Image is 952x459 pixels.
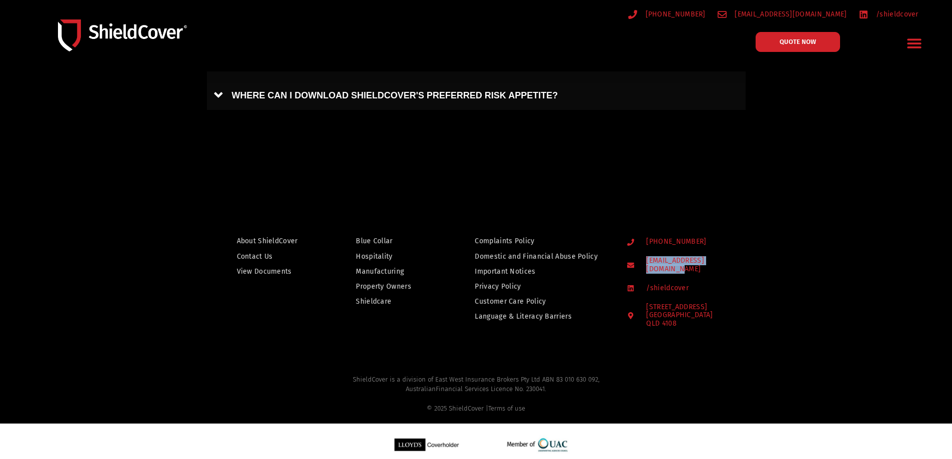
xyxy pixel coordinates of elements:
span: Hospitality [356,250,392,263]
a: Terms of use [488,405,525,412]
span: Privacy Policy [475,280,521,293]
span: [PHONE_NUMBER] [643,8,706,20]
span: [PHONE_NUMBER] [644,238,706,246]
a: About ShieldCover [237,235,313,247]
span: Important Notices [475,265,535,278]
img: Shield-Cover-Underwriting-Australia-logo-full [58,19,187,51]
div: © 2025 ShieldCover | [17,404,935,414]
a: Important Notices [475,265,608,278]
span: About ShieldCover [237,235,298,247]
span: [EMAIL_ADDRESS][DOMAIN_NAME] [732,8,847,20]
span: Shieldcare [356,295,391,308]
a: [EMAIL_ADDRESS][DOMAIN_NAME] [627,257,750,274]
div: Menu Toggle [903,31,927,55]
span: Language & Literacy Barriers [475,310,571,323]
span: Financial Services Licence No. 230041. [436,385,546,393]
span: Property Owners [356,280,411,293]
a: /shieldcover [859,8,919,20]
span: /shieldcover [644,284,689,293]
span: Customer Care Policy [475,295,546,308]
span: Domestic and Financial Abuse Policy [475,250,598,263]
span: View Documents [237,265,292,278]
a: [EMAIL_ADDRESS][DOMAIN_NAME] [718,8,847,20]
a: Hospitality [356,250,432,263]
div: [GEOGRAPHIC_DATA] [646,311,713,328]
a: /shieldcover [627,284,750,293]
a: [PHONE_NUMBER] [628,8,706,20]
span: [STREET_ADDRESS] [644,303,713,328]
a: Privacy Policy [475,280,608,293]
span: QUOTE NOW [780,38,816,45]
a: View Documents [237,265,313,278]
div: QLD 4108 [646,320,713,328]
a: Customer Care Policy [475,295,608,308]
a: QUOTE NOW [756,32,840,52]
a: Blue Collar [356,235,432,247]
span: Blue Collar [356,235,392,247]
a: Manufacturing [356,265,432,278]
span: [EMAIL_ADDRESS][DOMAIN_NAME] [644,257,749,274]
a: Contact Us [237,250,313,263]
span: Complaints Policy [475,235,534,247]
a: Language & Literacy Barriers [475,310,608,323]
a: WHERE CAN I DOWNLOAD SHIELDCOVER'S PREFERRED RISK APPETITE? [207,81,746,110]
a: [PHONE_NUMBER] [627,238,750,246]
span: Manufacturing [356,265,404,278]
a: Domestic and Financial Abuse Policy [475,250,608,263]
div: Australian [17,384,935,414]
a: Shieldcare [356,295,432,308]
a: Complaints Policy [475,235,608,247]
h2: ShieldCover is a division of East West Insurance Brokers Pty Ltd ABN 83 010 630 092, [17,375,935,414]
span: /shieldcover [874,8,919,20]
a: Property Owners [356,280,432,293]
span: Contact Us [237,250,273,263]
